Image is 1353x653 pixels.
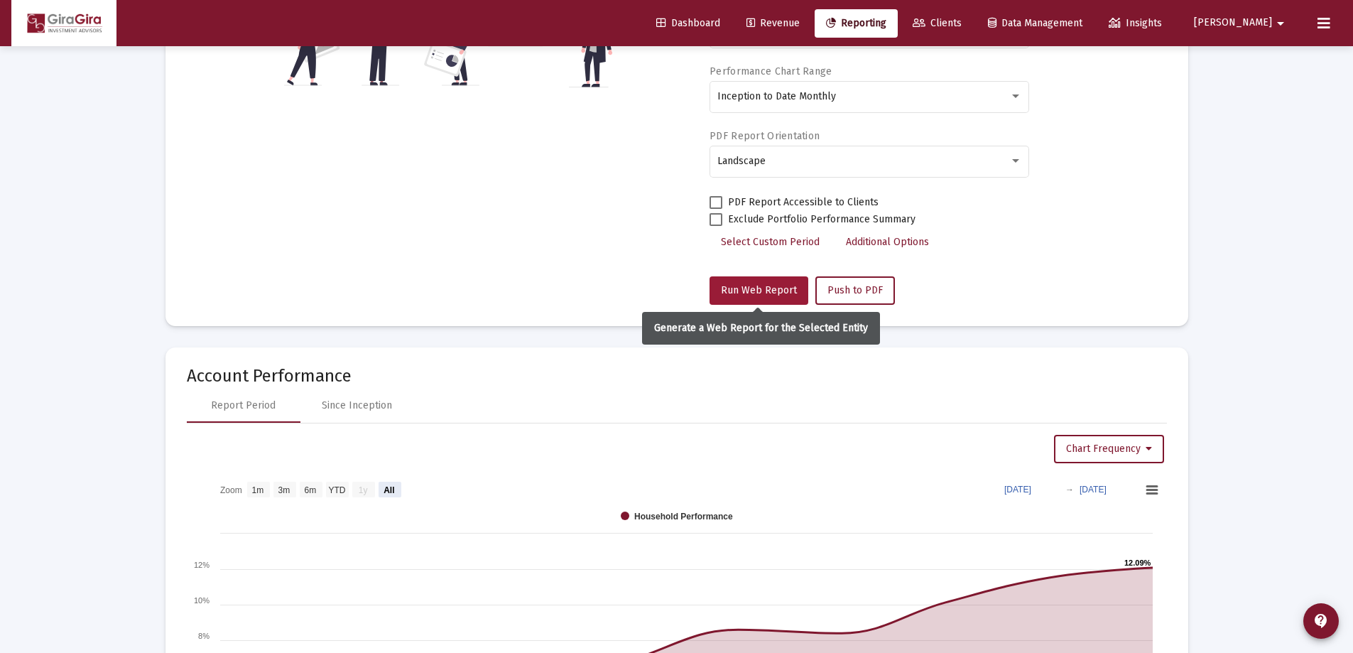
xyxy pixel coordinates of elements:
button: Run Web Report [710,276,808,305]
span: Data Management [988,17,1082,29]
mat-card-title: Account Performance [187,369,1167,383]
text: → [1065,485,1074,495]
a: Revenue [735,9,811,38]
span: Additional Options [846,236,929,248]
button: [PERSON_NAME] [1177,9,1306,37]
text: 3m [278,485,290,495]
text: [DATE] [1004,485,1031,495]
text: 1m [251,485,263,495]
text: 10% [193,596,209,605]
span: Push to PDF [827,284,883,296]
text: 12% [193,561,209,569]
text: [DATE] [1080,485,1107,495]
a: Reporting [815,9,898,38]
text: 8% [198,632,210,640]
text: 6m [304,485,316,495]
label: PDF Report Orientation [710,130,820,142]
div: Since Inception [322,399,392,413]
a: Clients [901,9,973,38]
span: Landscape [717,155,766,167]
span: PDF Report Accessible to Clients [728,194,879,211]
a: Dashboard [645,9,732,38]
label: Performance Chart Range [710,65,832,77]
button: Push to PDF [815,276,895,305]
span: Select Custom Period [721,236,820,248]
span: Insights [1109,17,1162,29]
span: Inception to Date Monthly [717,90,836,102]
span: Run Web Report [721,284,797,296]
span: Reporting [826,17,886,29]
span: Clients [913,17,962,29]
span: [PERSON_NAME] [1194,17,1272,29]
span: Chart Frequency [1066,443,1152,455]
mat-icon: arrow_drop_down [1272,9,1289,38]
div: Report Period [211,399,276,413]
text: 12.09% [1124,558,1151,567]
text: Household Performance [634,512,733,522]
span: Exclude Portfolio Performance Summary [728,211,915,228]
text: Zoom [220,485,242,495]
text: All [384,485,394,495]
img: Dashboard [22,9,106,38]
span: Dashboard [656,17,720,29]
button: Chart Frequency [1054,435,1164,463]
span: Revenue [746,17,800,29]
mat-icon: contact_support [1313,612,1330,630]
a: Data Management [977,9,1094,38]
text: 1y [358,485,367,495]
a: Insights [1097,9,1173,38]
text: YTD [328,485,345,495]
